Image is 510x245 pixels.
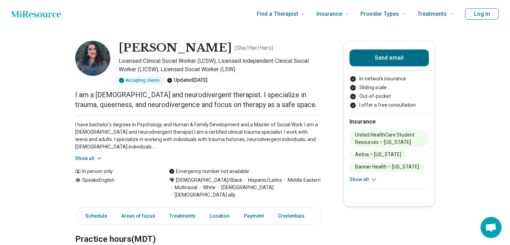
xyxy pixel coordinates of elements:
[235,44,273,52] p: ( She/Her/Hers )
[75,177,155,199] div: Speaks English
[77,209,111,223] a: Schedule
[349,162,425,172] li: Banner Health – [US_STATE]
[119,41,232,55] h1: [PERSON_NAME]
[349,150,407,159] li: Aetna – [US_STATE]
[167,77,208,84] div: Updated [DATE]
[349,75,429,109] ul: Payment options
[169,184,197,191] span: Multiracial
[349,118,429,126] h2: Insurance
[11,7,61,21] a: Home page
[75,41,110,76] img: Maya Duncan-Pope, Licensed Clinical Social Worker (LCSW)
[119,57,321,74] p: Licensed Clinical Social Worker (LCSW), Licensed Independent Clinical Social Worker (LICSW), Lice...
[75,90,321,110] p: I am a [DEMOGRAPHIC_DATA] and neurodivergent therapist. I specialize in trauma, queerness, and ne...
[75,121,321,151] p: I have bachelor's degrees in Psychology and Human & Family Development and a Master of Social Wor...
[360,9,399,19] span: Provider Types
[465,8,499,20] button: Log In
[349,176,377,183] button: Show all
[242,177,282,184] span: Hispanic/Latinx
[349,101,429,109] li: I offer a free consultation
[197,184,216,191] span: White
[349,93,429,100] li: Out-of-pocket
[349,130,429,147] li: United HealthCare Student Resources – [US_STATE]
[417,9,447,19] span: Treatments
[349,49,429,66] button: Send email
[176,177,242,184] span: [DEMOGRAPHIC_DATA]/Black
[349,75,429,82] li: In-network insurance
[117,209,159,223] a: Areas of focus
[75,168,155,175] div: In person only
[316,9,342,19] span: Insurance
[240,209,268,223] a: Payment
[216,184,274,191] span: [DEMOGRAPHIC_DATA]
[169,191,235,199] span: [DEMOGRAPHIC_DATA] ally
[274,209,313,223] a: Credentials
[205,209,234,223] a: Location
[349,84,429,91] li: Sliding scale
[165,209,200,223] a: Treatments
[480,217,502,238] div: Open chat
[257,9,298,19] span: Find a Therapist
[282,177,321,184] span: Middle Eastern
[75,155,103,162] button: Show all
[116,77,164,84] div: Accepting clients
[169,168,249,175] div: Emergency number not available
